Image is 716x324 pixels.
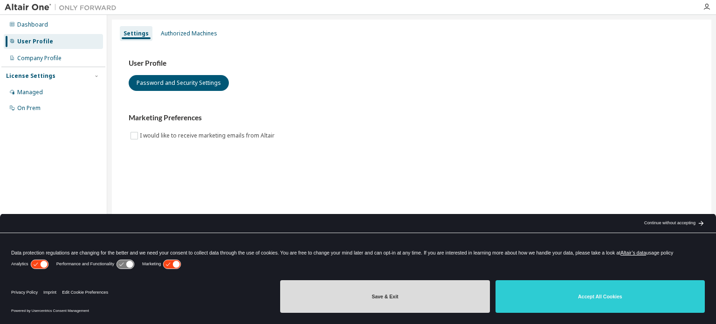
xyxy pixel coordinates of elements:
img: Altair One [5,3,121,12]
h3: Marketing Preferences [129,113,695,123]
div: License Settings [6,72,55,80]
h3: User Profile [129,59,695,68]
div: Dashboard [17,21,48,28]
div: User Profile [17,38,53,45]
label: I would like to receive marketing emails from Altair [140,130,276,141]
div: Company Profile [17,55,62,62]
div: Authorized Machines [161,30,217,37]
div: On Prem [17,104,41,112]
button: Password and Security Settings [129,75,229,91]
div: Settings [124,30,149,37]
div: Managed [17,89,43,96]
